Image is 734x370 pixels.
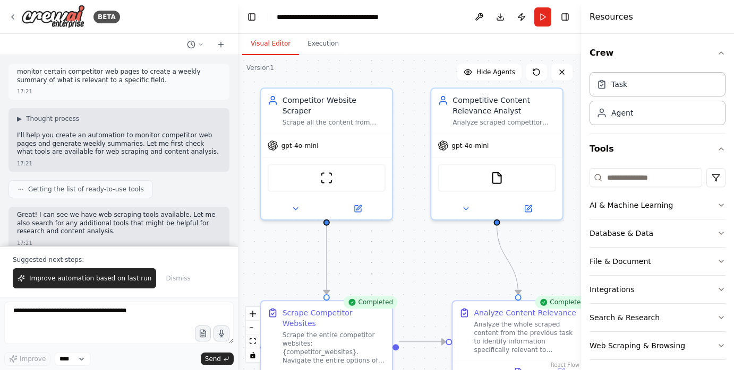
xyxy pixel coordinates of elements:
[343,296,397,309] div: Completed
[21,5,85,29] img: Logo
[498,202,558,215] button: Open in side panel
[590,228,653,239] div: Database & Data
[214,325,229,341] button: Click to speak your automation idea
[453,95,556,116] div: Competitive Content Relevance Analyst
[491,172,503,184] img: FileReadTool
[590,38,726,68] button: Crew
[590,200,673,210] div: AI & Machine Learning
[611,79,627,90] div: Task
[590,164,726,368] div: Tools
[246,64,274,72] div: Version 1
[17,114,22,123] span: ▶
[242,33,299,55] button: Visual Editor
[205,355,221,363] span: Send
[321,215,332,294] g: Edge from e214840e-36e2-4849-97ff-5c9c1b83eb3c to d7abfc49-5aa1-4558-ac67-673f0c9d1caa
[328,202,388,215] button: Open in side panel
[13,256,225,264] p: Suggested next steps:
[26,114,79,123] span: Thought process
[244,10,259,24] button: Hide left sidebar
[17,114,79,123] button: ▶Thought process
[590,256,651,267] div: File & Document
[13,268,156,288] button: Improve automation based on last run
[474,320,577,354] div: Analyze the whole scraped content from the previous task to identify information specifically rel...
[590,304,726,331] button: Search & Research
[17,131,221,156] p: I'll help you create an automation to monitor competitor web pages and generate weekly summaries....
[17,211,221,236] p: Great! I can see we have web scraping tools available. Let me also search for any additional tool...
[246,307,260,362] div: React Flow controls
[183,38,208,51] button: Switch to previous chat
[4,352,50,366] button: Improve
[201,353,234,365] button: Send
[93,11,120,23] div: BETA
[195,325,211,341] button: Upload files
[430,87,564,221] div: Competitive Content Relevance AnalystAnalyze scraped competitor content to identify information s...
[590,312,660,323] div: Search & Research
[558,10,573,24] button: Hide right sidebar
[476,68,515,76] span: Hide Agents
[283,118,386,127] div: Scrape all the content from {competitor_websites} to gather information from the last 7 days. Inc...
[17,239,32,247] div: 17:21
[17,68,221,84] p: monitor certain competitor web pages to create a weekly summary of what is relevant to a specific...
[283,331,386,365] div: Scrape the entire competitor websites: {competitor_websites}. Navigate the entire options of the ...
[166,274,190,283] span: Dismiss
[474,307,576,318] div: Analyze Content Relevance
[590,276,726,303] button: Integrations
[212,38,229,51] button: Start a new chat
[299,33,347,55] button: Execution
[283,95,386,116] div: Competitor Website Scraper
[281,141,319,149] span: gpt-4o-mini
[28,185,144,193] span: Getting the list of ready-to-use tools
[399,337,446,347] g: Edge from d7abfc49-5aa1-4558-ac67-673f0c9d1caa to 72e27948-8b5a-4dab-bd16-2bd8e76f764a
[590,332,726,359] button: Web Scraping & Browsing
[590,11,633,23] h4: Resources
[453,118,556,127] div: Analyze scraped competitor content to identify information specifically relevant to the {target_f...
[590,284,634,295] div: Integrations
[17,160,32,168] div: 17:21
[260,87,394,221] div: Competitor Website ScraperScrape all the content from {competitor_websites} to gather information...
[29,274,151,283] span: Improve automation based on last run
[20,355,46,363] span: Improve
[320,172,333,184] img: ScrapeWebsiteTool
[246,334,260,348] button: fit view
[590,191,726,219] button: AI & Machine Learning
[611,108,633,118] div: Agent
[451,141,489,149] span: gpt-4o-mini
[283,307,386,329] div: Scrape Competitor Websites
[17,87,32,95] div: 17:21
[160,268,195,288] button: Dismiss
[457,64,522,81] button: Hide Agents
[535,296,589,309] div: Completed
[590,68,726,134] div: Crew
[246,321,260,334] button: zoom out
[590,340,685,351] div: Web Scraping & Browsing
[590,134,726,164] button: Tools
[590,248,726,275] button: File & Document
[590,219,726,247] button: Database & Data
[551,362,579,368] a: React Flow attribution
[246,348,260,362] button: toggle interactivity
[246,307,260,321] button: zoom in
[492,225,524,294] g: Edge from 1d8af9a8-c8d5-4d40-9e0e-5534cb29f4b8 to 72e27948-8b5a-4dab-bd16-2bd8e76f764a
[277,12,379,22] nav: breadcrumb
